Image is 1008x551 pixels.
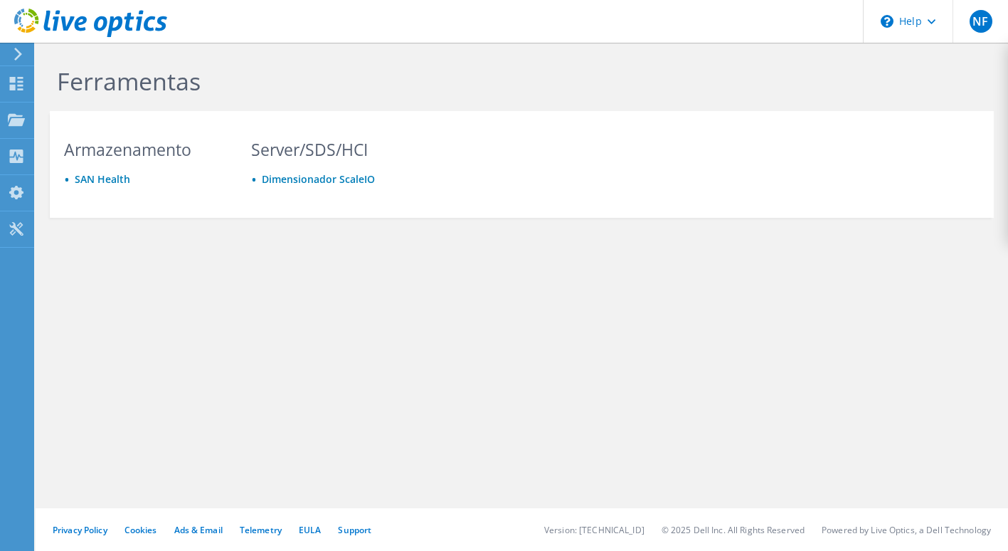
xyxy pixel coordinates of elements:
a: Cookies [124,524,157,536]
a: EULA [299,524,321,536]
li: © 2025 Dell Inc. All Rights Reserved [662,524,805,536]
h3: Armazenamento [64,142,224,157]
a: Dimensionador ScaleIO [262,172,375,186]
a: Telemetry [240,524,282,536]
a: SAN Health [75,172,130,186]
svg: \n [881,15,893,28]
h1: Ferramentas [57,66,980,96]
span: NF [970,10,992,33]
a: Privacy Policy [53,524,107,536]
a: Support [338,524,371,536]
h3: Server/SDS/HCI [251,142,411,157]
li: Version: [TECHNICAL_ID] [544,524,644,536]
li: Powered by Live Optics, a Dell Technology [822,524,991,536]
a: Ads & Email [174,524,223,536]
